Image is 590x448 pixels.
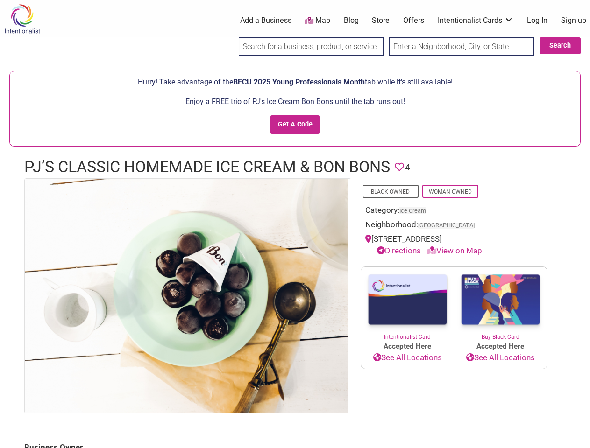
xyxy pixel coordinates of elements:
[305,15,330,26] a: Map
[233,77,365,86] span: BECU 2025 Young Professionals Month
[14,76,576,88] p: Hurry! Take advantage of the tab while it's still available!
[371,189,410,195] a: Black-Owned
[429,189,472,195] a: Woman-Owned
[25,179,348,413] img: PJ's Classic Ice Cream & Bon Bons
[527,15,547,26] a: Log In
[377,246,421,255] a: Directions
[403,15,424,26] a: Offers
[239,37,384,56] input: Search for a business, product, or service
[454,267,547,342] a: Buy Black Card
[365,204,543,219] div: Category:
[427,246,482,255] a: View on Map
[389,37,534,56] input: Enter a Neighborhood, City, or State
[365,233,543,257] div: [STREET_ADDRESS]
[438,15,513,26] a: Intentionalist Cards
[361,352,454,364] a: See All Locations
[240,15,291,26] a: Add a Business
[399,207,426,214] a: Ice Cream
[344,15,359,26] a: Blog
[540,37,581,54] button: Search
[14,96,576,108] p: Enjoy a FREE trio of PJ's Ice Cream Bon Bons until the tab runs out!
[365,219,543,233] div: Neighborhood:
[24,156,390,178] h1: PJ’s Classic Homemade Ice Cream & Bon Bons
[561,15,586,26] a: Sign up
[361,267,454,333] img: Intentionalist Card
[454,267,547,333] img: Buy Black Card
[270,115,320,134] input: Get A Code
[454,341,547,352] span: Accepted Here
[405,160,410,175] span: 4
[361,341,454,352] span: Accepted Here
[372,15,390,26] a: Store
[418,223,475,229] span: [GEOGRAPHIC_DATA]
[361,267,454,341] a: Intentionalist Card
[454,352,547,364] a: See All Locations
